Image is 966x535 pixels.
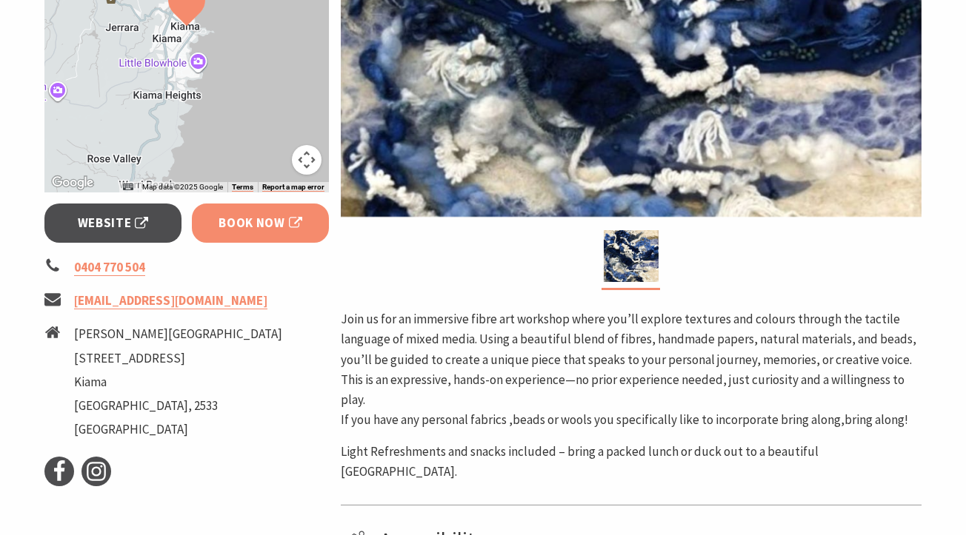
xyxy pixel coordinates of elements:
span: Website [78,213,149,233]
img: Fibre Art [604,230,659,282]
a: [EMAIL_ADDRESS][DOMAIN_NAME] [74,292,267,309]
li: [GEOGRAPHIC_DATA] [74,420,282,440]
a: Book Now [192,203,329,243]
button: Map camera controls [292,145,322,175]
span: Map data ©2025 Google [142,183,223,191]
img: Google [48,173,97,192]
a: 0404 770 504 [74,259,145,276]
li: [PERSON_NAME][GEOGRAPHIC_DATA] [74,324,282,344]
li: [GEOGRAPHIC_DATA], 2533 [74,396,282,416]
p: Join us for an immersive fibre art workshop where you’ll explore textures and colours through the... [341,309,922,430]
p: Light Refreshments and snacks included – bring a packed lunch or duck out to a beautiful [GEOGRAP... [341,442,922,482]
a: Terms (opens in new tab) [232,183,253,192]
a: Website [44,203,181,243]
a: Report a map error [262,183,324,192]
span: Book Now [219,213,302,233]
a: Click to see this area on Google Maps [48,173,97,192]
li: [STREET_ADDRESS] [74,349,282,369]
li: Kiama [74,372,282,392]
button: Keyboard shortcuts [123,182,133,192]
